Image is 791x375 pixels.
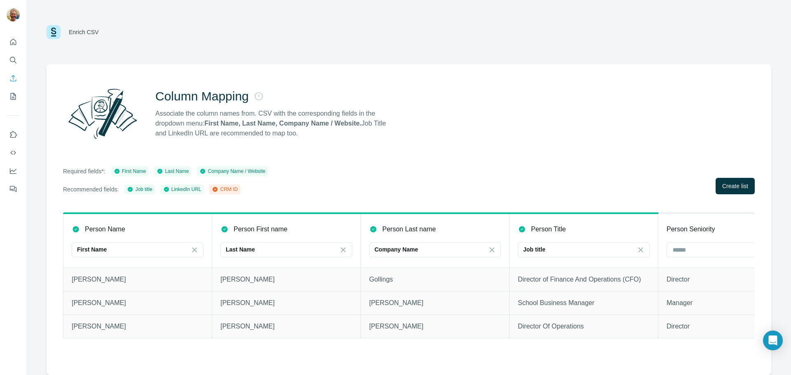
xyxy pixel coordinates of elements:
div: Job title [127,186,152,193]
div: LinkedIn URL [163,186,201,193]
p: Person Name [85,224,125,234]
div: Company Name / Website [199,168,265,175]
p: Last Name [226,245,255,254]
p: [PERSON_NAME] [220,298,352,308]
p: [PERSON_NAME] [72,275,204,284]
button: Feedback [7,182,20,196]
p: [PERSON_NAME] [220,275,352,284]
img: Surfe Logo [47,25,61,39]
button: My lists [7,89,20,104]
strong: First Name, Last Name, Company Name / Website. [204,120,361,127]
button: Use Surfe on LinkedIn [7,127,20,142]
img: Surfe Illustration - Column Mapping [63,84,142,143]
p: Director of Finance And Operations (CFO) [518,275,650,284]
p: Associate the column names from. CSV with the corresponding fields in the dropdown menu: Job Titl... [155,109,393,138]
p: [PERSON_NAME] [72,298,204,308]
div: CRM ID [212,186,238,193]
p: Person Title [531,224,566,234]
p: [PERSON_NAME] [220,321,352,331]
p: School Business Manager [518,298,650,308]
p: Person Last name [382,224,436,234]
button: Dashboard [7,163,20,178]
h2: Column Mapping [155,89,249,104]
div: First Name [114,168,146,175]
p: Gollings [369,275,501,284]
p: Person Seniority [667,224,715,234]
p: Company Name [374,245,418,254]
button: Enrich CSV [7,71,20,86]
div: Enrich CSV [69,28,98,36]
img: Avatar [7,8,20,21]
p: Required fields*: [63,167,105,175]
p: First Name [77,245,107,254]
p: [PERSON_NAME] [369,321,501,331]
p: [PERSON_NAME] [72,321,204,331]
div: Open Intercom Messenger [763,331,783,350]
button: Create list [716,178,755,194]
button: Use Surfe API [7,145,20,160]
div: Last Name [157,168,189,175]
p: [PERSON_NAME] [369,298,501,308]
button: Search [7,53,20,68]
span: Create list [722,182,748,190]
p: Job title [523,245,545,254]
button: Quick start [7,35,20,49]
p: Person First name [234,224,288,234]
p: Director Of Operations [518,321,650,331]
p: Recommended fields: [63,185,119,193]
